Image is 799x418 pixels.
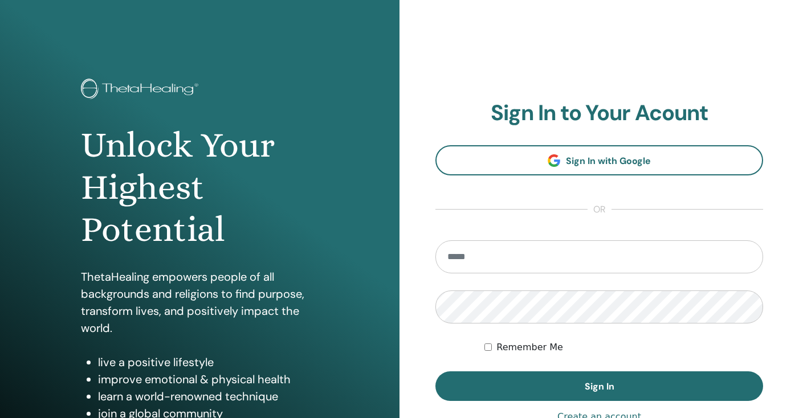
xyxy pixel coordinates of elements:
span: Sign In with Google [566,155,651,167]
span: or [588,203,612,216]
li: learn a world-renowned technique [98,388,319,405]
span: Sign In [585,380,614,392]
div: Keep me authenticated indefinitely or until I manually logout [484,341,763,354]
label: Remember Me [496,341,563,354]
button: Sign In [435,371,763,401]
li: improve emotional & physical health [98,371,319,388]
p: ThetaHealing empowers people of all backgrounds and religions to find purpose, transform lives, a... [81,268,319,337]
a: Sign In with Google [435,145,763,175]
li: live a positive lifestyle [98,354,319,371]
h1: Unlock Your Highest Potential [81,124,319,251]
h2: Sign In to Your Acount [435,100,763,126]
